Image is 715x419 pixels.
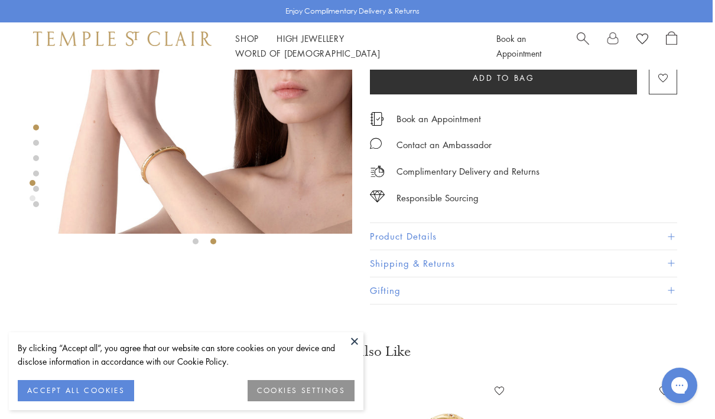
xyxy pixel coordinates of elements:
img: icon_delivery.svg [370,164,385,179]
button: Gifting [370,277,677,304]
a: Book an Appointment [496,32,541,59]
div: Contact an Ambassador [396,138,492,152]
a: View Wishlist [636,31,648,49]
div: Product gallery navigation [30,177,35,211]
span: Add to bag [473,71,535,84]
button: ACCEPT ALL COOKIES [18,380,134,401]
img: Temple St. Clair [33,31,212,45]
a: High JewelleryHigh Jewellery [277,32,344,44]
p: Enjoy Complimentary Delivery & Returns [285,5,420,17]
a: ShopShop [235,32,259,44]
a: Open Shopping Bag [666,31,677,61]
button: Shipping & Returns [370,250,677,277]
div: Responsible Sourcing [396,191,479,205]
button: Add to bag [370,62,637,94]
img: icon_sourcing.svg [370,191,385,202]
a: Search [577,31,589,61]
button: Product Details [370,223,677,250]
nav: Main navigation [235,31,470,61]
a: World of [DEMOGRAPHIC_DATA]World of [DEMOGRAPHIC_DATA] [235,47,380,59]
img: icon_appointment.svg [370,112,384,126]
a: Book an Appointment [396,112,481,125]
p: Complimentary Delivery and Returns [396,164,539,179]
iframe: Gorgias live chat messenger [656,364,703,407]
img: MessageIcon-01_2.svg [370,138,382,149]
div: By clicking “Accept all”, you agree that our website can store cookies on your device and disclos... [18,341,355,368]
button: COOKIES SETTINGS [248,380,355,401]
